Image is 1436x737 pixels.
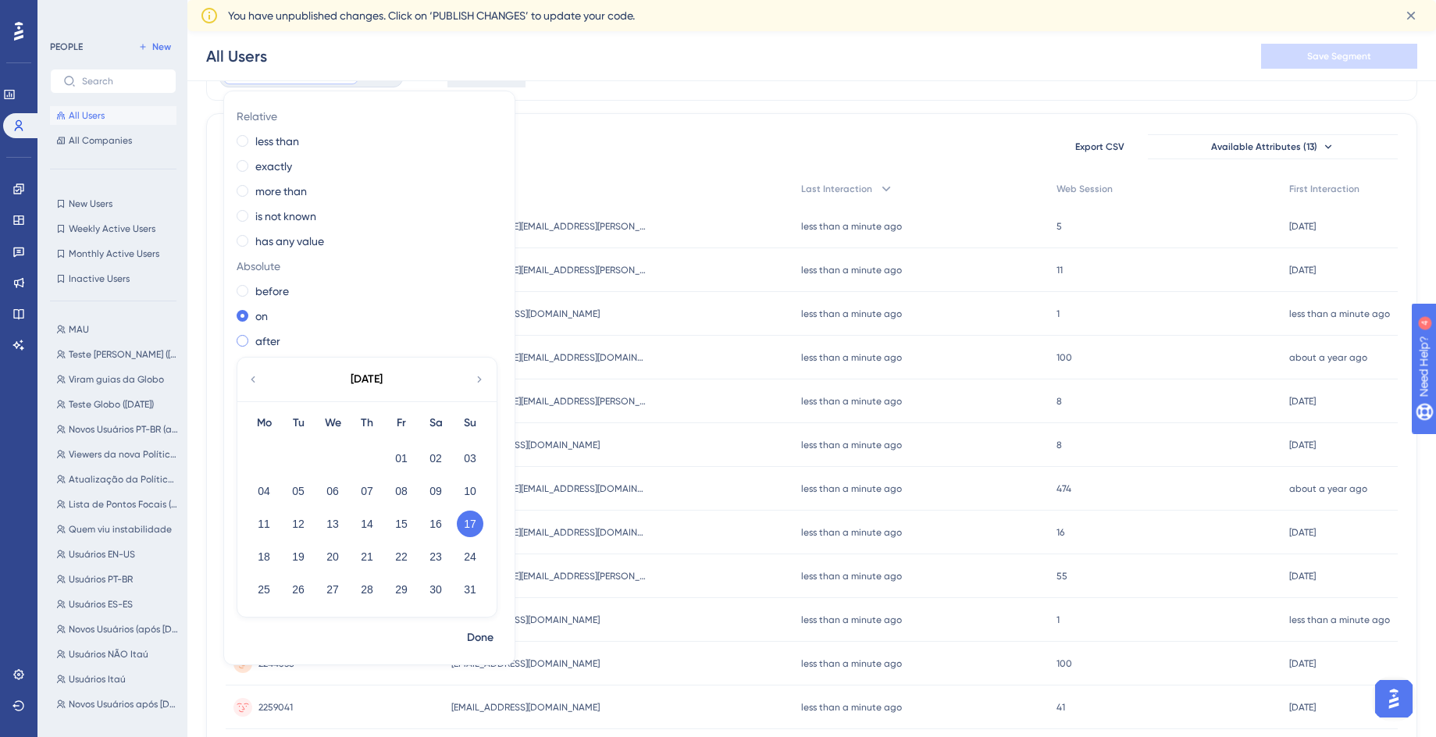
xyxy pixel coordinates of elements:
span: Viewers da nova Política de Privacidade [69,448,180,461]
time: [DATE] [1289,440,1316,450]
button: 13 [319,511,346,537]
time: less than a minute ago [801,440,902,450]
button: Novos Usuários PT-BR (após [DATE]) [50,420,186,439]
span: Lista de Pontos Focais (Out/24) [69,498,180,511]
time: less than a minute ago [801,308,902,319]
button: 11 [251,511,277,537]
time: [DATE] [1289,571,1316,582]
iframe: UserGuiding AI Assistant Launcher [1370,675,1417,722]
button: 06 [319,478,346,504]
button: Weekly Active Users [50,219,176,238]
button: Quem viu instabilidade [50,520,186,539]
span: Relative [237,107,496,126]
button: Lista de Pontos Focais (Out/24) [50,495,186,514]
button: 21 [354,543,380,570]
time: less than a minute ago [801,352,902,363]
div: Th [350,414,384,433]
time: less than a minute ago [801,265,902,276]
span: 55 [1057,570,1067,582]
button: Viewers da nova Política de Privacidade [50,445,186,464]
span: MAU [69,323,89,336]
label: after [255,332,280,351]
span: New [152,41,171,53]
span: Weekly Active Users [69,223,155,235]
label: before [255,282,289,301]
span: [EMAIL_ADDRESS][DOMAIN_NAME] [451,614,600,626]
button: Usuários EN-US [50,545,186,564]
button: 17 [457,511,483,537]
time: less than a minute ago [801,527,902,538]
span: 2259041 [258,701,293,714]
button: 01 [388,445,415,472]
button: 27 [319,576,346,603]
span: [PERSON_NAME][EMAIL_ADDRESS][PERSON_NAME][DOMAIN_NAME] [451,220,647,233]
div: Fr [384,414,419,433]
button: 20 [319,543,346,570]
div: [DATE] [351,370,383,389]
span: Quem viu instabilidade [69,523,172,536]
span: First Interaction [1289,183,1359,195]
button: Export CSV [1060,134,1138,159]
button: New [133,37,176,56]
button: Novos Usuários após [DATE] (PT-BR) [50,695,186,714]
time: [DATE] [1289,527,1316,538]
div: PEOPLE [50,41,83,53]
span: You have unpublished changes. Click on ‘PUBLISH CHANGES’ to update your code. [228,6,635,25]
time: less than a minute ago [801,614,902,625]
span: [PERSON_NAME][EMAIL_ADDRESS][DOMAIN_NAME] [451,482,647,495]
label: exactly [255,157,292,176]
time: [DATE] [1289,265,1316,276]
span: 5 [1057,220,1062,233]
span: 1 [1057,614,1060,626]
time: [DATE] [1289,702,1316,713]
span: 8 [1057,395,1062,408]
label: more than [255,182,307,201]
span: [EMAIL_ADDRESS][DOMAIN_NAME] [451,701,600,714]
button: 29 [388,576,415,603]
time: less than a minute ago [801,658,902,669]
button: Teste Globo ([DATE]) [50,395,186,414]
div: We [315,414,350,433]
button: 10 [457,478,483,504]
div: Tu [281,414,315,433]
button: 31 [457,576,483,603]
span: 100 [1057,657,1072,670]
button: 16 [422,511,449,537]
button: 24 [457,543,483,570]
button: All Users [50,106,176,125]
span: 474 [1057,482,1071,495]
div: All Users [206,45,267,67]
span: 1 [1057,308,1060,320]
time: less than a minute ago [1289,308,1390,319]
button: 08 [388,478,415,504]
button: Save Segment [1261,44,1417,69]
button: 07 [354,478,380,504]
button: 28 [354,576,380,603]
span: 16 [1057,526,1064,539]
span: Viram guias da Globo [69,373,164,386]
button: 02 [422,445,449,472]
span: 8 [1057,439,1062,451]
time: less than a minute ago [801,571,902,582]
input: Search [82,76,163,87]
span: [EMAIL_ADDRESS][DOMAIN_NAME] [451,439,600,451]
span: All Users [69,109,105,122]
span: [PERSON_NAME][EMAIL_ADDRESS][DOMAIN_NAME] [451,526,647,539]
span: Novos Usuários (após [DATE]) que não [PERSON_NAME] do Relatório de Insights [69,623,180,636]
span: Web Session [1057,183,1113,195]
time: less than a minute ago [801,396,902,407]
time: about a year ago [1289,352,1367,363]
span: All Companies [69,134,132,147]
span: 41 [1057,701,1065,714]
div: 4 [109,8,113,20]
button: 25 [251,576,277,603]
button: Available Attributes (13) [1148,134,1398,159]
div: Mo [247,414,281,433]
div: Su [453,414,487,433]
button: 14 [354,511,380,537]
span: [PERSON_NAME][EMAIL_ADDRESS][DOMAIN_NAME] [451,351,647,364]
button: Usuários Itaú [50,670,186,689]
button: Viram guias da Globo [50,370,186,389]
button: All Companies [50,131,176,150]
